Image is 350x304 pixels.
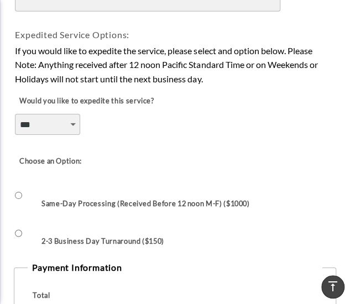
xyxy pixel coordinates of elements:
label: 2-3 Business Day Turnaround ($150) [24,237,168,247]
div: If you would like to expedite the service, please select and option below. Please Note: Anything ... [15,44,335,86]
label: Same-Day Processing (Received Before 12 noon M-F) ($1000) [24,198,254,209]
span: Expedited Service Options: [15,29,129,40]
label: Total [29,289,65,304]
label: Choose an Option: [15,154,126,169]
legend: Payment Information [28,260,323,275]
label: Would you like to expedite this service? [15,93,156,109]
